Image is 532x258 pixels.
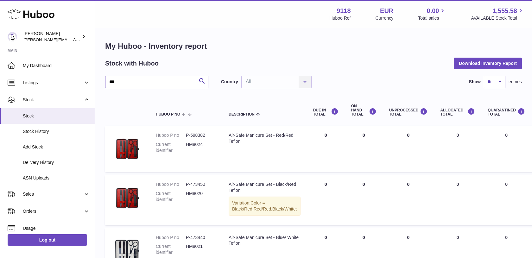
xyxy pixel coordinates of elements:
[186,142,216,154] dd: HM8024
[505,182,508,187] span: 0
[383,126,434,172] td: 0
[418,15,446,21] span: Total sales
[488,108,525,116] div: QUARANTINED Total
[345,126,383,172] td: 0
[186,132,216,138] dd: P-598382
[229,235,301,247] div: Air-Safe Manicure Set - Blue/ White Teflon
[229,112,255,116] span: Description
[17,37,22,42] img: tab_domain_overview_orange.svg
[389,108,428,116] div: UNPROCESSED Total
[313,108,339,116] div: DUE IN TOTAL
[156,243,186,255] dt: Current identifier
[232,200,297,211] span: Color = Black/Red,Red/Red,Black/White;
[509,79,522,85] span: entries
[351,104,377,117] div: ON HAND Total
[221,79,238,85] label: Country
[156,132,186,138] dt: Huboo P no
[454,58,522,69] button: Download Inventory Report
[307,175,345,225] td: 0
[23,144,90,150] span: Add Stock
[229,181,301,193] div: Air-Safe Manicure Set - Black/Red Teflon
[156,191,186,203] dt: Current identifier
[469,79,481,85] label: Show
[23,208,83,214] span: Orders
[23,191,83,197] span: Sales
[111,181,143,213] img: product image
[376,15,394,21] div: Currency
[23,97,83,103] span: Stock
[471,7,524,21] a: 1,555.58 AVAILABLE Stock Total
[186,181,216,187] dd: P-473450
[156,235,186,241] dt: Huboo P no
[229,132,301,144] div: Air-Safe Manicure Set - Red/Red Teflon
[186,235,216,241] dd: P-473440
[186,191,216,203] dd: HM8020
[8,234,87,246] a: Log out
[105,41,522,51] h1: My Huboo - Inventory report
[440,108,475,116] div: ALLOCATED Total
[434,175,481,225] td: 0
[345,175,383,225] td: 0
[434,126,481,172] td: 0
[105,59,159,68] h2: Stock with Huboo
[427,7,439,15] span: 0.00
[307,126,345,172] td: 0
[505,235,508,240] span: 0
[23,160,90,166] span: Delivery History
[24,37,57,41] div: Domain Overview
[23,225,90,231] span: Usage
[23,129,90,135] span: Stock History
[156,142,186,154] dt: Current identifier
[8,32,17,41] img: freddie.sawkins@czechandspeake.com
[23,31,80,43] div: [PERSON_NAME]
[383,175,434,225] td: 0
[10,16,15,22] img: website_grey.svg
[186,243,216,255] dd: HM8021
[330,15,351,21] div: Huboo Ref
[337,7,351,15] strong: 9118
[111,132,143,164] img: product image
[156,181,186,187] dt: Huboo P no
[380,7,393,15] strong: EUR
[229,197,301,216] div: Variation:
[492,7,517,15] span: 1,555.58
[23,37,161,42] span: [PERSON_NAME][EMAIL_ADDRESS][PERSON_NAME][DOMAIN_NAME]
[18,10,31,15] div: v 4.0.25
[23,113,90,119] span: Stock
[16,16,70,22] div: Domain: [DOMAIN_NAME]
[23,175,90,181] span: ASN Uploads
[10,10,15,15] img: logo_orange.svg
[156,112,180,116] span: Huboo P no
[418,7,446,21] a: 0.00 Total sales
[23,80,83,86] span: Listings
[70,37,107,41] div: Keywords by Traffic
[23,63,90,69] span: My Dashboard
[505,133,508,138] span: 0
[63,37,68,42] img: tab_keywords_by_traffic_grey.svg
[471,15,524,21] span: AVAILABLE Stock Total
